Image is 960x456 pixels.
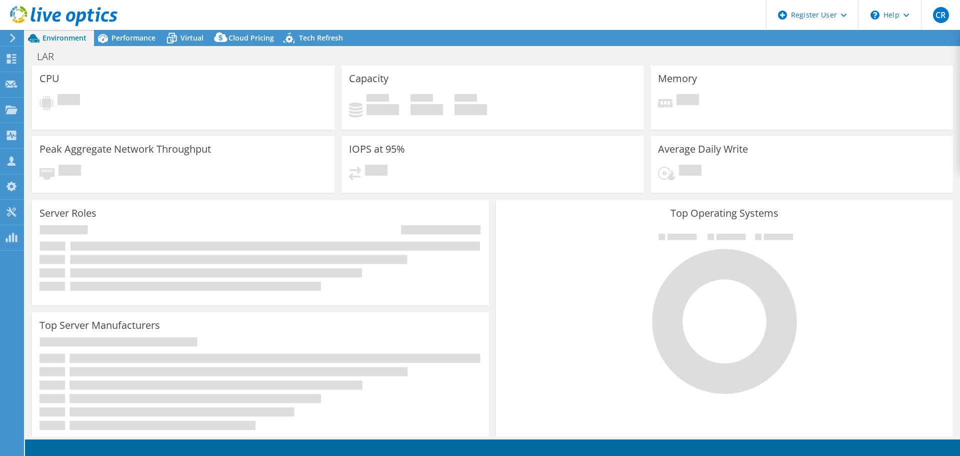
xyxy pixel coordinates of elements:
span: Pending [365,165,387,178]
h3: Top Server Manufacturers [39,320,160,331]
span: Total [454,94,477,104]
span: Pending [57,94,80,108]
h4: 0 GiB [410,104,443,115]
span: Environment [42,33,86,43]
h3: Memory [658,73,697,84]
h3: Average Daily Write [658,144,748,155]
span: Used [366,94,389,104]
svg: \n [870,11,879,20]
span: Tech Refresh [299,33,343,43]
h3: Server Roles [39,208,96,219]
span: Pending [676,94,699,108]
h3: Peak Aggregate Network Throughput [39,144,211,155]
span: Cloud Pricing [228,33,274,43]
span: Pending [679,165,701,178]
span: Performance [111,33,155,43]
h3: Top Operating Systems [503,208,945,219]
h1: LAR [32,51,69,62]
span: CR [933,7,949,23]
span: Pending [58,165,81,178]
h4: 0 GiB [454,104,487,115]
span: Virtual [180,33,203,43]
h3: Capacity [349,73,388,84]
h3: IOPS at 95% [349,144,405,155]
h3: CPU [39,73,59,84]
span: Free [410,94,433,104]
h4: 0 GiB [366,104,399,115]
